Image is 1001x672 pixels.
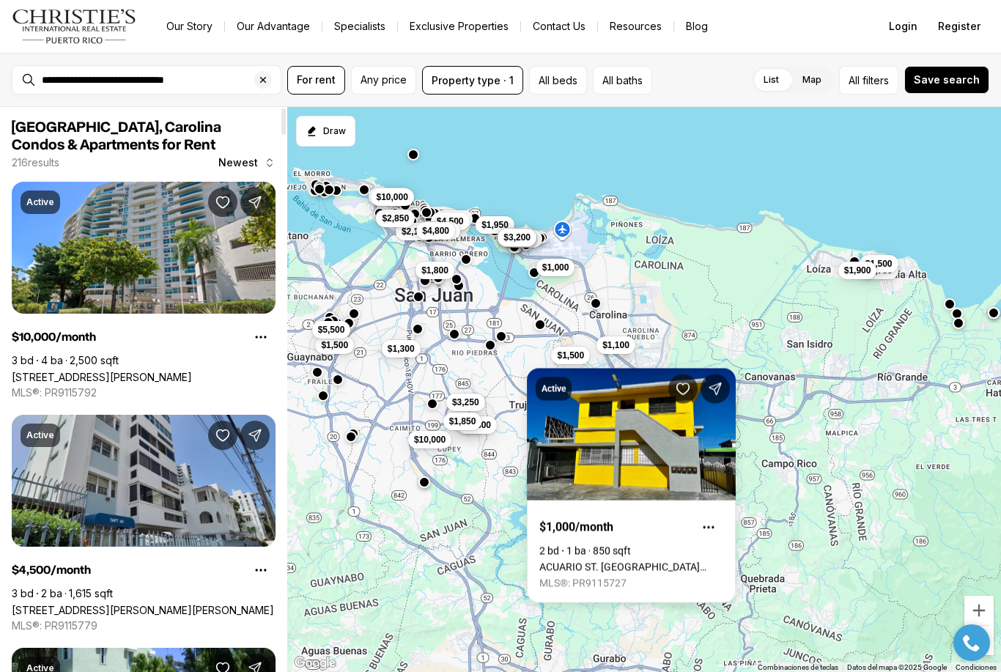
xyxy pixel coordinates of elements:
a: ACUARIO ST. LOS ANGELES ##54 APT. #1, CAROLINA PR, 00979 [539,561,723,573]
button: $3,200 [498,229,536,246]
a: Exclusive Properties [398,16,520,37]
p: Active [26,429,54,441]
button: $2,100 [396,223,435,240]
a: 60 TAFT #4, SAN JUAN PR, 00911 [12,604,274,616]
a: Blog [674,16,720,37]
button: Property options [694,513,723,542]
button: Clear search input [254,66,281,94]
button: Start drawing [296,116,355,147]
a: Our Advantage [225,16,322,37]
span: $1,500 [509,233,536,245]
button: Save search [904,66,989,94]
span: Datos del mapa ©2025 Google [847,663,947,671]
button: $1,900 [838,262,877,279]
button: $4,800 [416,222,455,240]
button: $1,300 [382,340,421,358]
button: Login [880,12,926,41]
span: Register [938,21,980,32]
p: 216 results [12,157,59,169]
span: $1,850 [449,416,476,427]
button: For rent [287,66,345,95]
button: Newest [210,148,284,177]
button: Save Property: 60 TAFT #4 [208,421,237,450]
a: 550 CONSTITUCION AVENUE #PH 1605, SAN JUAN PR, 00901 [12,371,192,383]
span: $4,500 [437,215,464,227]
button: Allfilters [839,66,898,95]
button: $3,250 [446,394,485,411]
button: All beds [529,66,587,95]
span: $2,850 [382,213,409,224]
span: [GEOGRAPHIC_DATA], Carolina Condos & Apartments for Rent [12,120,221,152]
span: $2,100 [402,226,429,237]
span: $1,950 [481,219,509,231]
button: $1,850 [443,413,482,430]
button: $5,500 [312,321,351,339]
button: Property type · 1 [422,66,523,95]
span: $3,200 [503,232,531,243]
button: $1,100 [596,336,635,354]
button: All baths [593,66,652,95]
button: $1,500 [551,347,590,364]
span: $1,100 [602,339,629,351]
img: logo [12,9,137,44]
button: $9,950 [434,210,473,228]
button: Contact Us [521,16,597,37]
span: For rent [297,74,336,86]
button: Share Property [701,374,730,404]
button: Save Property: ACUARIO ST. LOS ANGELES ##54 APT. #1 [668,374,698,404]
button: $1,800 [415,262,454,279]
button: $1,950 [476,216,514,234]
a: Resources [598,16,673,37]
span: $1,500 [865,258,893,270]
button: Acercar [964,596,994,625]
a: Specialists [322,16,397,37]
button: $12,000 [369,188,412,205]
button: $1,000 [536,259,575,276]
button: $1,500 [860,255,898,273]
label: List [752,67,791,93]
span: $4,800 [422,225,449,237]
span: filters [863,73,889,88]
button: Share Property [240,188,270,217]
button: Property options [246,555,276,585]
button: $4,500 [431,213,470,230]
button: $1,500 [315,336,354,354]
span: Any price [361,74,407,86]
span: Login [889,21,917,32]
span: Newest [218,157,258,169]
button: Save Property: 550 CONSTITUCION AVENUE #PH 1605 [208,188,237,217]
span: Save search [914,74,980,86]
span: $1,000 [542,262,569,273]
span: $1,800 [421,265,448,276]
span: $5,500 [318,324,345,336]
button: Register [929,12,989,41]
button: Property options [246,322,276,352]
span: $1,300 [388,343,415,355]
button: Share Property [240,421,270,450]
span: $10,000 [377,191,408,203]
button: $10,000 [371,188,414,206]
span: $1,500 [321,339,348,351]
span: $1,900 [844,265,871,276]
button: $2,850 [376,210,415,227]
p: Active [542,383,566,395]
button: Any price [351,66,416,95]
span: $10,000 [414,434,446,446]
p: Active [26,196,54,208]
span: All [849,73,860,88]
a: Our Story [155,16,224,37]
span: $1,500 [557,350,584,361]
label: Map [791,67,833,93]
button: $10,000 [408,431,451,448]
span: $3,250 [452,396,479,408]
